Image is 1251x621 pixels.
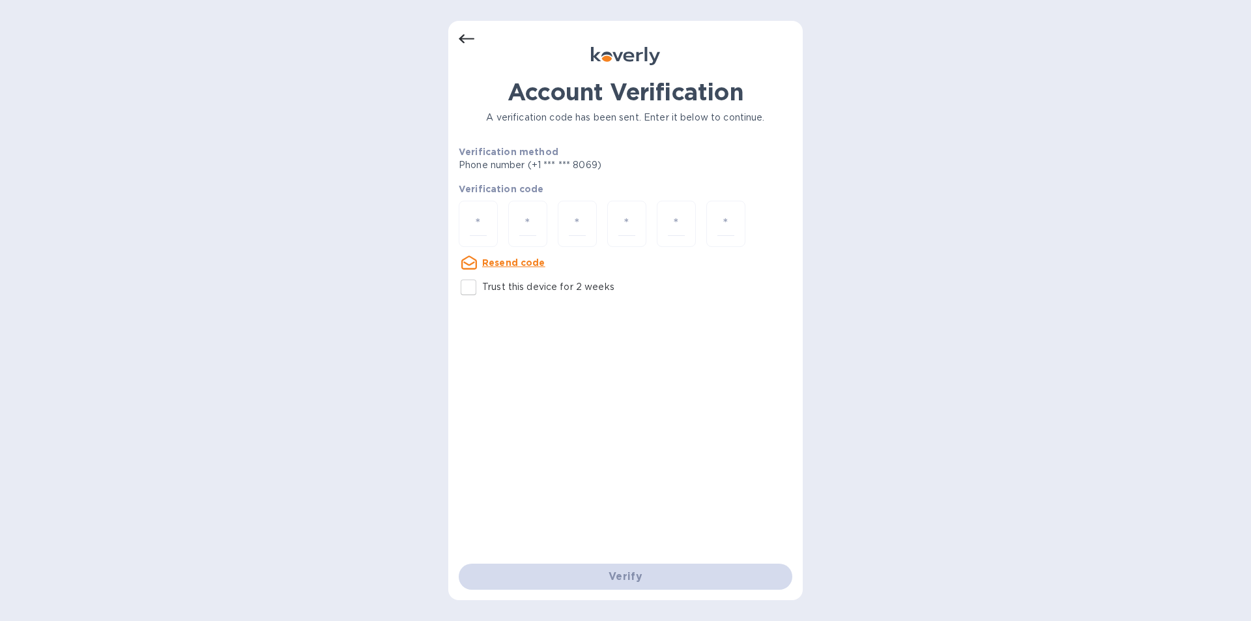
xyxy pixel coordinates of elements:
p: Phone number (+1 *** *** 8069) [459,158,701,172]
p: Trust this device for 2 weeks [482,280,614,294]
p: Verification code [459,182,792,195]
b: Verification method [459,147,558,157]
u: Resend code [482,257,545,268]
p: A verification code has been sent. Enter it below to continue. [459,111,792,124]
h1: Account Verification [459,78,792,106]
